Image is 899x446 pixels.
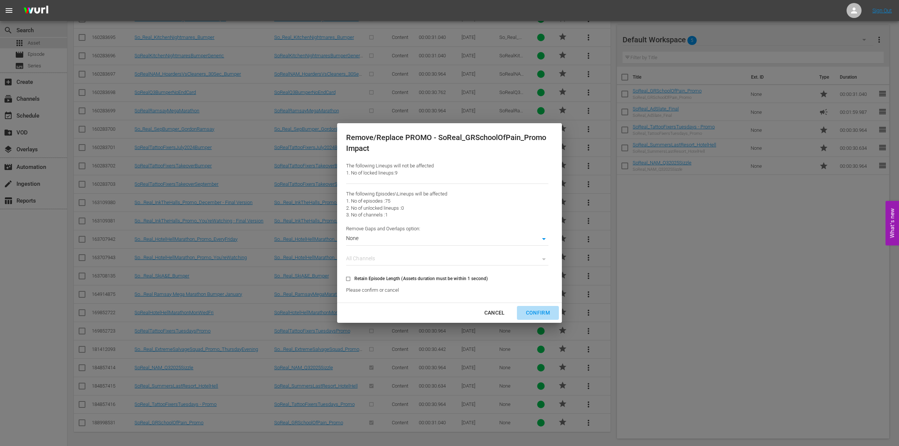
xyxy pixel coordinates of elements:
[478,308,511,318] div: Cancel
[354,275,488,282] span: Retain Episode Length (Assets duration must be within 1 second)
[4,6,13,15] span: menu
[18,2,54,19] img: ans4CAIJ8jUAAAAAAAAAAAAAAAAAAAAAAAAgQb4GAAAAAAAAAAAAAAAAAAAAAAAAJMjXAAAAAAAAAAAAAAAAAAAAAAAAgAT5G...
[520,308,556,318] div: Confirm
[346,132,548,154] div: Remove/Replace PROMO - SoReal_GRSchoolOfPain_Promo Impact
[886,201,899,245] button: Open Feedback Widget
[475,306,514,320] button: Cancel
[517,306,559,320] button: Confirm
[872,7,892,13] a: Sign Out
[346,254,548,266] div: All Channels
[346,287,548,294] p: Please confirm or cancel
[346,234,548,245] div: None
[346,163,548,294] div: The following Lineups will not be affected 1. No of locked lineups: 9 The following Episodes\Line...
